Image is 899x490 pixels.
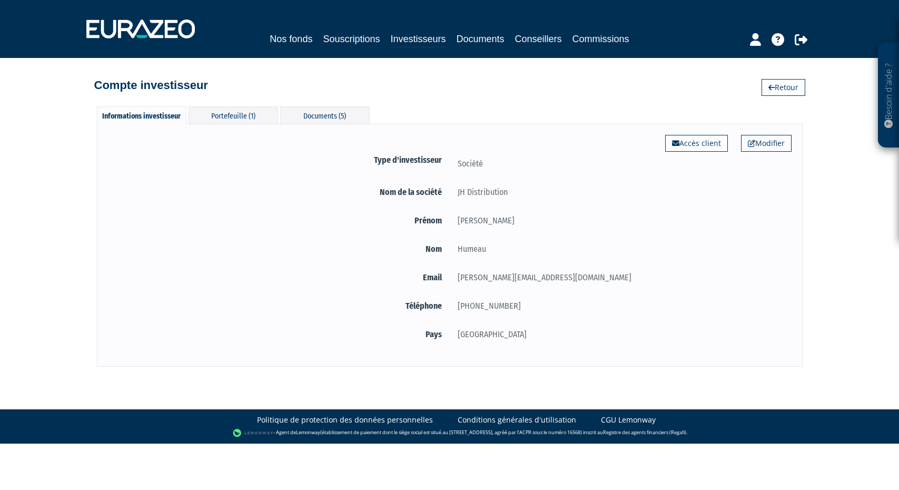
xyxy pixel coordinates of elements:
[515,32,562,46] a: Conseillers
[270,32,312,46] a: Nos fonds
[450,271,792,284] div: [PERSON_NAME][EMAIL_ADDRESS][DOMAIN_NAME]
[108,185,450,199] label: Nom de la société
[741,135,792,152] a: Modifier
[601,415,656,425] a: CGU Lemonway
[296,429,320,436] a: Lemonway
[108,242,450,256] label: Nom
[450,328,792,341] div: [GEOGRAPHIC_DATA]
[450,157,792,170] div: Société
[665,135,728,152] a: Accès client
[108,214,450,227] label: Prénom
[86,19,195,38] img: 1732889491-logotype_eurazeo_blanc_rvb.png
[108,299,450,312] label: Téléphone
[189,106,278,124] div: Portefeuille (1)
[233,428,273,438] img: logo-lemonway.png
[108,153,450,166] label: Type d'investisseur
[390,32,446,48] a: Investisseurs
[603,429,686,436] a: Registre des agents financiers (Regafi)
[257,415,433,425] a: Politique de protection des données personnelles
[11,428,888,438] div: - Agent de (établissement de paiement dont le siège social est situé au [STREET_ADDRESS], agréé p...
[108,328,450,341] label: Pays
[883,48,895,143] p: Besoin d'aide ?
[450,214,792,227] div: [PERSON_NAME]
[457,32,505,46] a: Documents
[97,106,186,124] div: Informations investisseur
[458,415,576,425] a: Conditions générales d'utilisation
[450,185,792,199] div: JH Distribution
[323,32,380,46] a: Souscriptions
[762,79,805,96] a: Retour
[108,271,450,284] label: Email
[280,106,370,124] div: Documents (5)
[572,32,629,46] a: Commissions
[450,299,792,312] div: [PHONE_NUMBER]
[94,79,208,92] h4: Compte investisseur
[450,242,792,256] div: Humeau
